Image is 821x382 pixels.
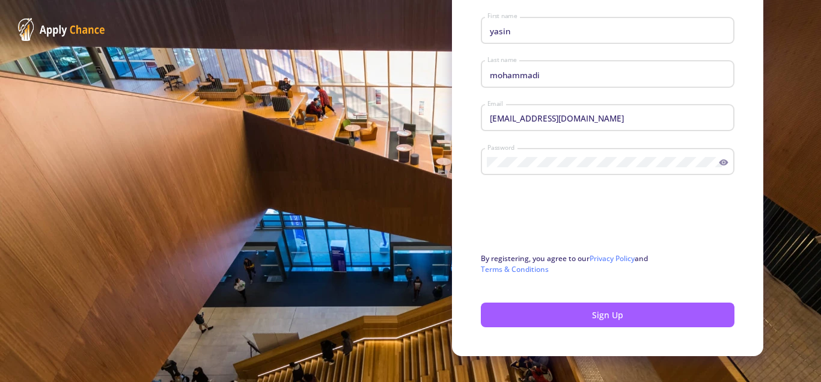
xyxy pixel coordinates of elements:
[481,253,734,275] p: By registering, you agree to our and
[481,264,549,274] a: Terms & Conditions
[481,197,664,244] iframe: reCAPTCHA
[590,253,635,263] a: Privacy Policy
[18,18,105,41] img: ApplyChance Logo
[481,303,734,327] button: Sign Up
